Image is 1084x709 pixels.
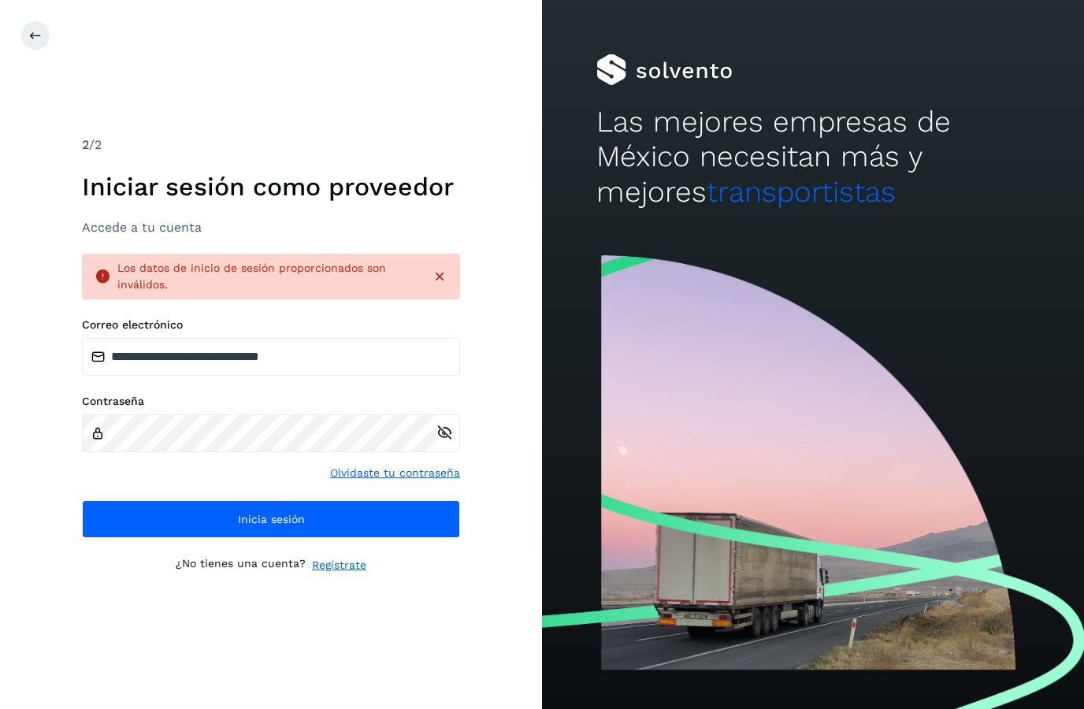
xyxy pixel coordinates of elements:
[82,172,460,202] h1: Iniciar sesión como proveedor
[82,395,460,408] label: Contraseña
[707,175,896,209] span: transportistas
[176,557,306,574] p: ¿No tienes una cuenta?
[238,514,305,525] span: Inicia sesión
[82,318,460,332] label: Correo electrónico
[117,260,419,293] div: Los datos de inicio de sesión proporcionados son inválidos.
[596,105,1030,210] h2: Las mejores empresas de México necesitan más y mejores
[82,500,460,538] button: Inicia sesión
[312,557,366,574] a: Regístrate
[82,220,460,235] h3: Accede a tu cuenta
[82,135,460,154] div: /2
[330,465,460,481] a: Olvidaste tu contraseña
[82,137,89,152] span: 2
